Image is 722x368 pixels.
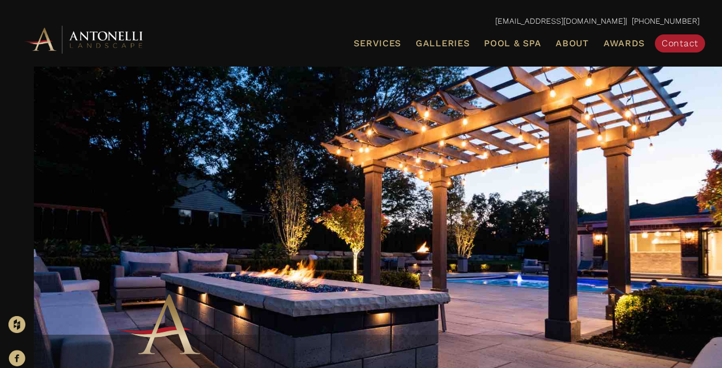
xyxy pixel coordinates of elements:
a: [EMAIL_ADDRESS][DOMAIN_NAME] [495,16,626,25]
img: Houzz [8,316,25,333]
a: About [551,36,593,51]
span: Galleries [416,38,469,49]
span: Contact [662,38,698,49]
img: Antonelli Horizontal Logo [23,24,147,55]
a: Awards [599,36,649,51]
span: Services [354,39,401,48]
span: Awards [604,38,645,49]
span: About [556,39,589,48]
span: Pool & Spa [484,38,541,49]
a: Services [349,36,406,51]
p: | [PHONE_NUMBER] [23,14,699,29]
a: Pool & Spa [479,36,545,51]
a: Contact [655,34,705,52]
a: Galleries [411,36,474,51]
